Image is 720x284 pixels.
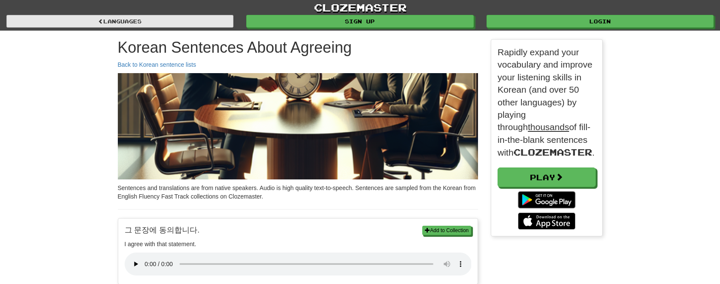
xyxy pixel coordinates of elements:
a: Sign up [246,15,473,28]
p: Rapidly expand your vocabulary and improve your listening skills in Korean (and over 50 other lan... [498,46,596,159]
a: Login [487,15,714,28]
u: thousands [528,122,569,132]
p: 그 문장에 동의합니다. [125,225,472,236]
img: Get it on Google Play [514,187,580,213]
img: Download_on_the_App_Store_Badge_US-UK_135x40-25178aeef6eb6b83b96f5f2d004eda3bffbb37122de64afbaef7... [518,213,575,230]
a: Play [498,168,596,187]
p: Sentences and translations are from native speakers. Audio is high quality text-to-speech. Senten... [118,184,478,201]
h1: Korean Sentences About Agreeing [118,39,478,56]
a: Back to Korean sentence lists [118,61,196,68]
button: Add to Collection [422,226,471,235]
a: Languages [6,15,233,28]
span: Clozemaster [513,147,592,157]
p: I agree with that statement. [125,240,472,248]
